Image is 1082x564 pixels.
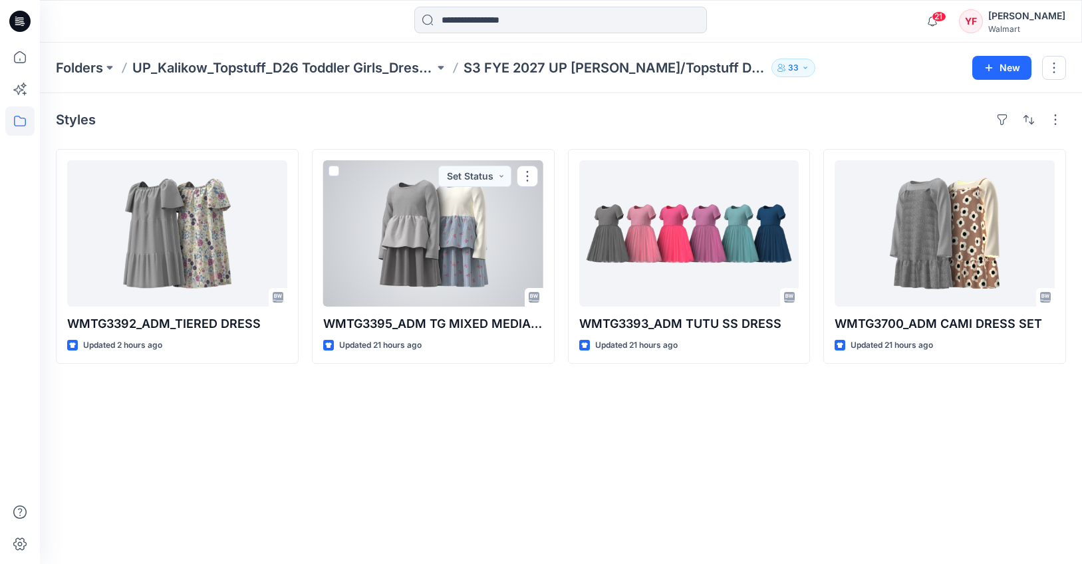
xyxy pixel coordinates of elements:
a: UP_Kalikow_Topstuff_D26 Toddler Girls_Dresses & Sets [132,59,434,77]
h4: Styles [56,112,96,128]
div: Walmart [988,24,1065,34]
div: YF [959,9,983,33]
p: WMTG3700_ADM CAMI DRESS SET [835,315,1055,333]
p: 33 [788,61,799,75]
p: Updated 21 hours ago [339,339,422,352]
button: New [972,56,1031,80]
div: [PERSON_NAME] [988,8,1065,24]
span: 21 [932,11,946,22]
a: WMTG3393_ADM TUTU SS DRESS [579,160,799,307]
p: Updated 21 hours ago [851,339,933,352]
p: WMTG3393_ADM TUTU SS DRESS [579,315,799,333]
a: Folders [56,59,103,77]
p: WMTG3392_ADM_TIERED DRESS [67,315,287,333]
p: Updated 21 hours ago [595,339,678,352]
p: Updated 2 hours ago [83,339,162,352]
p: WMTG3395_ADM TG MIXED MEDIA DRESS [323,315,543,333]
p: S3 FYE 2027 UP [PERSON_NAME]/Topstuff D26 Toddler Girl [464,59,765,77]
a: WMTG3392_ADM_TIERED DRESS [67,160,287,307]
a: WMTG3700_ADM CAMI DRESS SET [835,160,1055,307]
button: 33 [771,59,815,77]
a: WMTG3395_ADM TG MIXED MEDIA DRESS [323,160,543,307]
